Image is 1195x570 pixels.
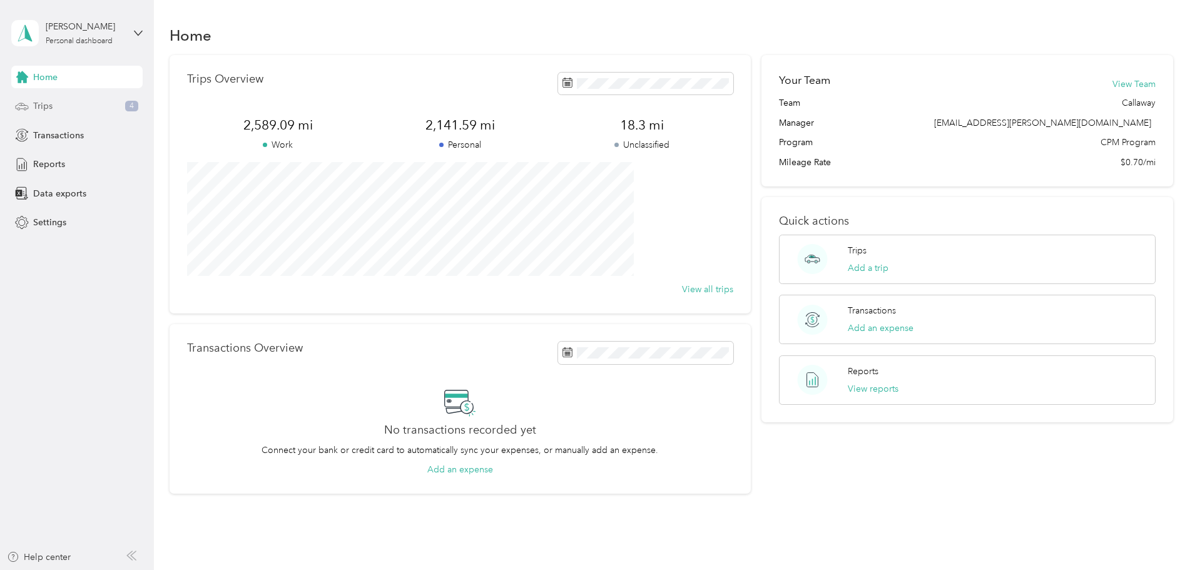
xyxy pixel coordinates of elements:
span: 2,141.59 mi [369,116,551,134]
p: Personal [369,138,551,151]
span: $0.70/mi [1121,156,1156,169]
h2: Your Team [779,73,830,88]
h2: No transactions recorded yet [384,424,536,437]
span: Mileage Rate [779,156,831,169]
span: Reports [33,158,65,171]
p: Quick actions [779,215,1156,228]
button: Add a trip [848,262,888,275]
span: CPM Program [1101,136,1156,149]
div: [PERSON_NAME] [46,20,124,33]
span: Program [779,136,813,149]
div: Personal dashboard [46,38,113,45]
button: View reports [848,382,898,395]
p: Work [187,138,369,151]
button: Help center [7,551,71,564]
button: View all trips [682,283,733,296]
iframe: Everlance-gr Chat Button Frame [1125,500,1195,570]
p: Unclassified [551,138,733,151]
span: Trips [33,99,53,113]
button: Add an expense [427,463,493,476]
span: Manager [779,116,814,130]
span: Settings [33,216,66,229]
p: Trips Overview [187,73,263,86]
span: Transactions [33,129,84,142]
span: Callaway [1122,96,1156,109]
span: 18.3 mi [551,116,733,134]
span: Home [33,71,58,84]
span: 4 [125,101,138,112]
p: Connect your bank or credit card to automatically sync your expenses, or manually add an expense. [262,444,658,457]
p: Trips [848,244,867,257]
span: 2,589.09 mi [187,116,369,134]
span: Team [779,96,800,109]
p: Transactions [848,304,896,317]
p: Transactions Overview [187,342,303,355]
span: [EMAIL_ADDRESS][PERSON_NAME][DOMAIN_NAME] [934,118,1151,128]
p: Reports [848,365,878,378]
h1: Home [170,29,211,42]
span: Data exports [33,187,86,200]
button: Add an expense [848,322,913,335]
button: View Team [1112,78,1156,91]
